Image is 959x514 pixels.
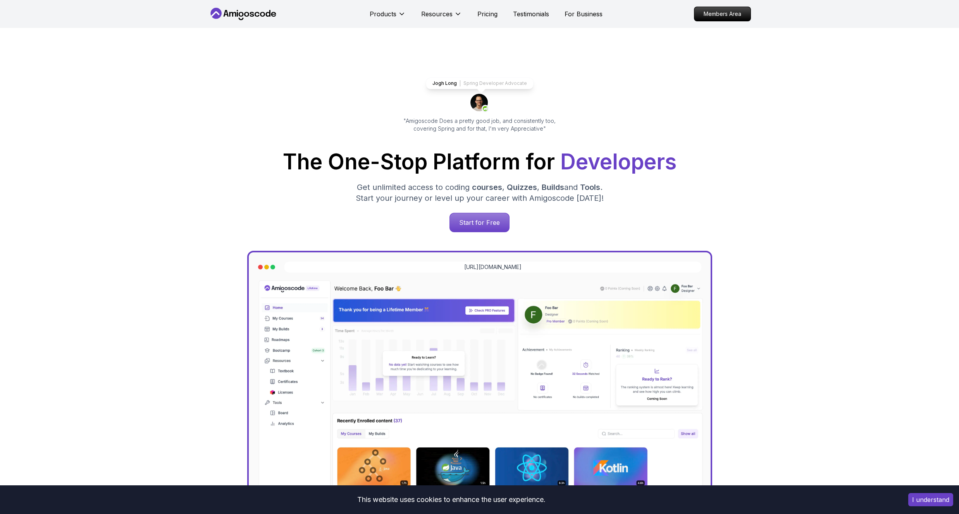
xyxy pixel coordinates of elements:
span: Builds [542,183,564,192]
button: Resources [421,9,462,25]
p: Jogh Long [432,80,457,86]
a: Testimonials [513,9,549,19]
span: courses [472,183,502,192]
a: Pricing [477,9,498,19]
button: Accept cookies [908,493,953,506]
a: For Business [565,9,603,19]
p: Resources [421,9,453,19]
a: Members Area [694,7,751,21]
a: Start for Free [449,213,510,232]
div: This website uses cookies to enhance the user experience. [6,491,897,508]
h1: The One-Stop Platform for [215,151,745,172]
a: [URL][DOMAIN_NAME] [464,263,522,271]
p: Start for Free [450,213,509,232]
p: "Amigoscode Does a pretty good job, and consistently too, covering Spring and for that, I'm very ... [393,117,566,133]
p: Get unlimited access to coding , , and . Start your journey or level up your career with Amigosco... [350,182,610,204]
img: josh long [470,94,489,112]
button: Products [370,9,406,25]
p: Spring Developer Advocate [463,80,527,86]
span: Quizzes [507,183,537,192]
p: Products [370,9,396,19]
span: Developers [560,149,677,174]
span: Tools [580,183,600,192]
